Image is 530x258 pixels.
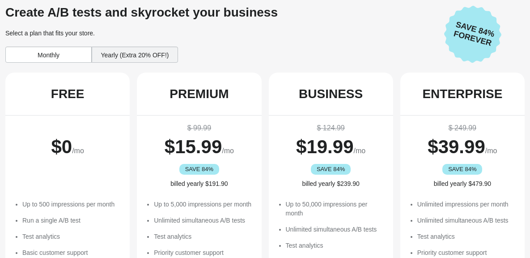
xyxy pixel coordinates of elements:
div: Create A/B tests and skyrocket your business [5,5,437,20]
div: Yearly (Extra 20% OFF!) [92,47,178,63]
span: $ 0 [51,136,72,157]
div: $ 99.99 [146,123,252,133]
div: BUSINESS [299,87,363,101]
div: SAVE 84% [311,164,351,175]
div: SAVE 84% [179,164,219,175]
li: Unlimited simultaneous A/B tests [286,225,384,234]
div: FREE [51,87,85,101]
span: /mo [485,147,497,155]
div: ENTERPRISE [422,87,502,101]
li: Unlimited simultaneous A/B tests [154,216,252,225]
li: Up to 500 impressions per month [22,200,121,209]
span: Save 84% Forever [446,18,501,50]
div: billed yearly $239.90 [278,179,384,188]
span: /mo [222,147,234,155]
div: $ 249.99 [409,123,516,133]
li: Basic customer support [22,248,121,257]
div: Select a plan that fits your store. [5,29,437,38]
li: Test analytics [154,232,252,241]
div: PREMIUM [170,87,229,101]
span: $ 39.99 [428,136,485,157]
div: billed yearly $191.90 [146,179,252,188]
div: billed yearly $479.90 [409,179,516,188]
div: $ 124.99 [278,123,384,133]
span: /mo [72,147,84,155]
li: Test analytics [417,232,516,241]
li: Up to 5,000 impressions per month [154,200,252,209]
li: Unlimited impressions per month [417,200,516,209]
li: Test analytics [22,232,121,241]
img: Save 84% Forever [444,5,501,63]
div: SAVE 84% [442,164,482,175]
span: $ 15.99 [165,136,222,157]
li: Priority customer support [154,248,252,257]
span: $ 19.99 [296,136,353,157]
li: Test analytics [286,241,384,250]
span: /mo [354,147,366,155]
div: Monthly [5,47,92,63]
li: Run a single A/B test [22,216,121,225]
li: Priority customer support [417,248,516,257]
li: Up to 50,000 impressions per month [286,200,384,218]
li: Unlimited simultaneous A/B tests [417,216,516,225]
